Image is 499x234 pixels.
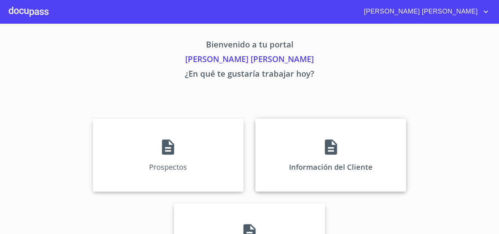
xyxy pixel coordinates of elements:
p: ¿En qué te gustaría trabajar hoy? [24,68,475,82]
p: Bienvenido a tu portal [24,38,475,53]
span: [PERSON_NAME] [PERSON_NAME] [358,6,481,18]
p: [PERSON_NAME] [PERSON_NAME] [24,53,475,68]
p: Prospectos [149,162,187,172]
button: account of current user [358,6,490,18]
p: Información del Cliente [289,162,373,172]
